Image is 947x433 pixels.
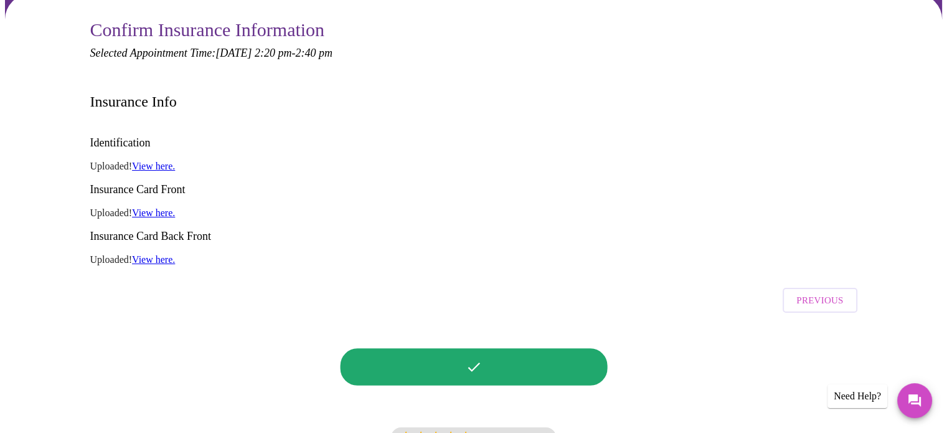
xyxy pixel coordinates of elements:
h3: Identification [90,136,857,150]
em: Selected Appointment Time: [DATE] 2:20 pm - 2:40 pm [90,47,332,59]
p: Uploaded! [90,254,857,265]
a: View here. [132,207,175,218]
h3: Insurance Card Back Front [90,230,857,243]
button: Messages [897,383,932,418]
a: View here. [132,254,175,265]
a: View here. [132,161,175,171]
div: Need Help? [827,384,887,408]
h3: Insurance Card Front [90,183,857,196]
p: Uploaded! [90,207,857,219]
h3: Confirm Insurance Information [90,19,857,40]
h3: Insurance Info [90,93,177,110]
button: Previous [783,288,857,313]
span: Previous [796,292,843,308]
p: Uploaded! [90,161,857,172]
